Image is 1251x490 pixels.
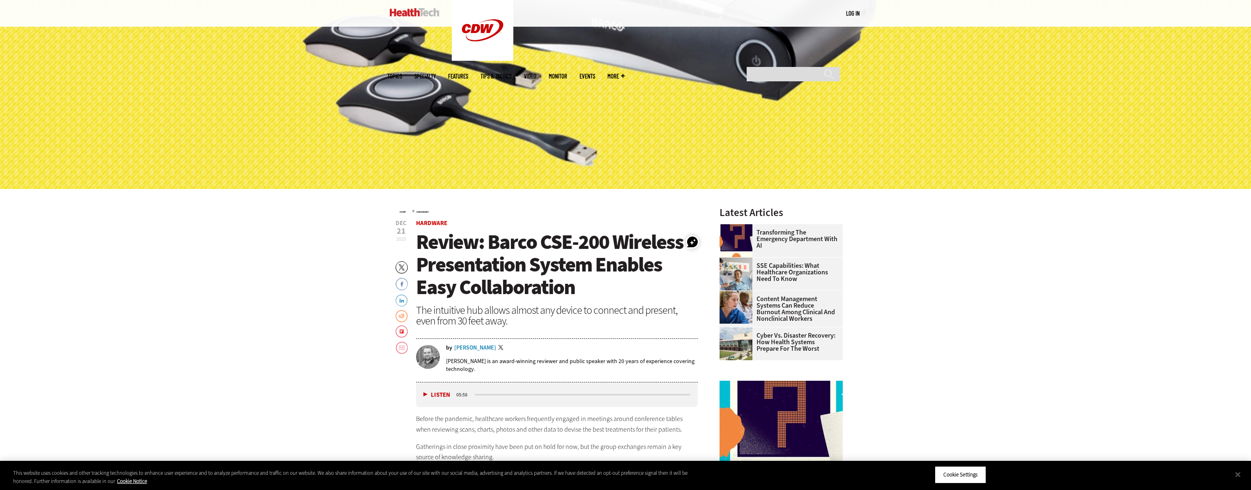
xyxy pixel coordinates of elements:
a: Hardware [416,219,447,227]
a: Cyber vs. Disaster Recovery: How Health Systems Prepare for the Worst [720,332,838,352]
a: Events [580,73,595,79]
a: Transforming the Emergency Department with AI [720,229,838,249]
a: University of Vermont Medical Center’s main campus [720,327,757,334]
img: Home [390,8,439,16]
a: Tips & Tactics [481,73,512,79]
div: media player [416,382,698,407]
a: Doctor speaking with patient [720,258,757,264]
span: More [607,73,625,79]
a: CDW [452,54,513,63]
a: MonITor [549,73,567,79]
a: Log in [846,9,860,17]
button: Listen [423,392,450,398]
span: by [446,345,452,351]
a: Home [400,210,406,214]
div: » [400,207,698,214]
a: [PERSON_NAME] [454,345,496,351]
div: User menu [846,9,860,18]
h3: Latest Articles [720,207,843,218]
a: Features [448,73,468,79]
img: Doctor speaking with patient [720,258,752,290]
a: illustration of question mark [720,224,757,231]
a: nurses talk in front of desktop computer [720,291,757,297]
span: 21 [396,227,407,235]
p: Gatherings in close proximity have been put on hold for now, but the group exchanges remain a key... [416,442,698,462]
span: Topics [387,73,402,79]
a: Twitter [498,345,506,352]
span: 2020 [396,236,406,242]
img: illustration of question mark [720,381,843,473]
img: illustration of question mark [720,224,752,257]
a: Video [524,73,536,79]
a: More information about your privacy [117,478,147,485]
p: [PERSON_NAME] is an award-winning reviewer and public speaker with 20 years of experience coverin... [446,357,698,373]
div: This website uses cookies and other tracking technologies to enhance user experience and to analy... [13,469,688,485]
a: Hardware [416,210,429,214]
div: duration [455,391,474,398]
div: The intuitive hub allows almost any device to connect and present, even from 30 feet away. [416,305,698,326]
p: Before the pandemic, healthcare workers frequently engaged in meetings around conference tables w... [416,414,698,435]
a: Content Management Systems Can Reduce Burnout Among Clinical and Nonclinical Workers [720,296,838,322]
span: Dec [396,220,407,226]
button: Cookie Settings [935,466,986,483]
img: nurses talk in front of desktop computer [720,291,752,324]
span: Specialty [414,73,436,79]
span: Review: Barco CSE-200 Wireless Presentation System Enables Easy Collaboration [416,228,683,301]
img: University of Vermont Medical Center’s main campus [720,327,752,360]
button: Close [1229,465,1247,483]
a: SSE Capabilities: What Healthcare Organizations Need to Know [720,262,838,282]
